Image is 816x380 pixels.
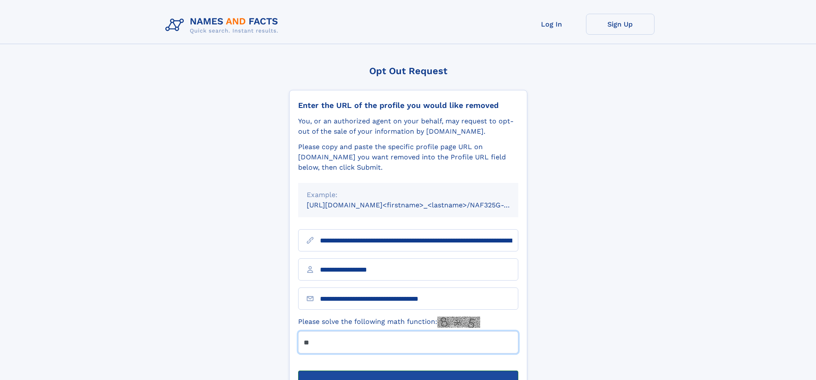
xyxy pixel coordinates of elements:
[298,317,480,328] label: Please solve the following math function:
[289,66,527,76] div: Opt Out Request
[307,190,510,200] div: Example:
[298,101,518,110] div: Enter the URL of the profile you would like removed
[162,14,285,37] img: Logo Names and Facts
[307,201,535,209] small: [URL][DOMAIN_NAME]<firstname>_<lastname>/NAF325G-xxxxxxxx
[298,116,518,137] div: You, or an authorized agent on your behalf, may request to opt-out of the sale of your informatio...
[298,142,518,173] div: Please copy and paste the specific profile page URL on [DOMAIN_NAME] you want removed into the Pr...
[517,14,586,35] a: Log In
[586,14,655,35] a: Sign Up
